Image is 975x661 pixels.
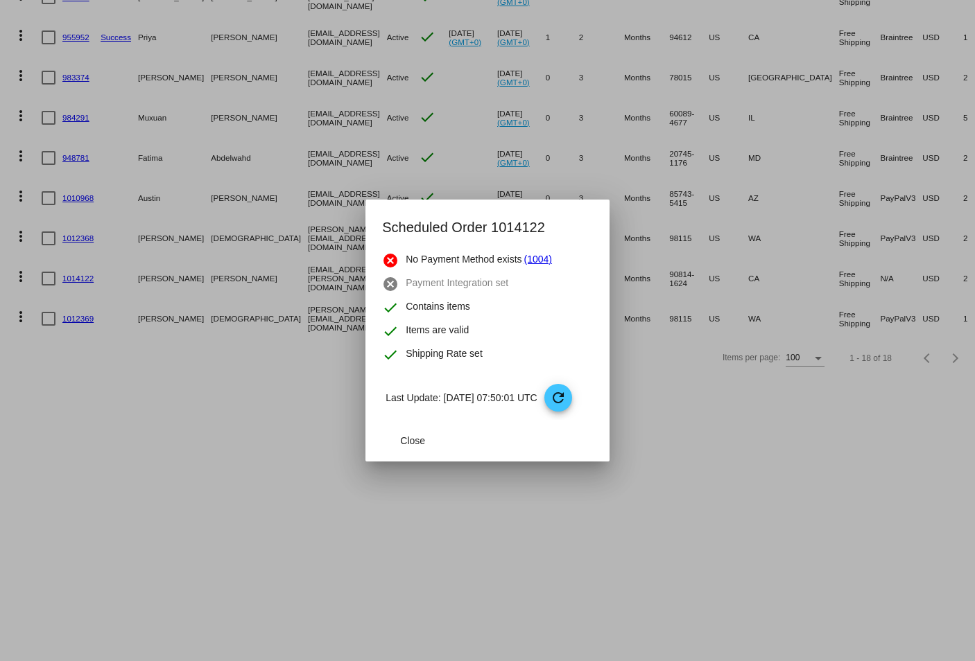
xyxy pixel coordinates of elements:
mat-icon: check [382,346,399,363]
a: (1004) [524,252,552,269]
button: Close dialog [382,428,443,453]
mat-icon: refresh [550,389,567,406]
span: Close [400,435,425,446]
h2: Scheduled Order 1014122 [382,216,593,238]
mat-icon: cancel [382,276,399,292]
mat-icon: check [382,299,399,316]
span: Contains items [406,299,470,316]
mat-icon: check [382,323,399,340]
span: No Payment Method exists [406,252,521,269]
span: Payment Integration set [406,276,508,292]
span: Shipping Rate set [406,346,483,363]
span: Items are valid [406,323,469,340]
mat-icon: cancel [382,252,399,269]
p: Last Update: [DATE] 07:50:01 UTC [386,384,593,412]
